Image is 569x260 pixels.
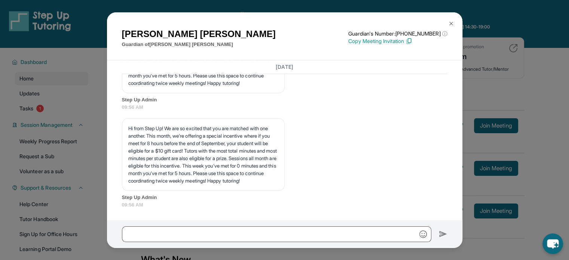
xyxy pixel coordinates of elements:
[439,230,447,239] img: Send icon
[442,30,447,37] span: ⓘ
[542,233,563,254] button: chat-button
[122,96,447,104] span: Step Up Admin
[128,125,278,184] p: Hi from Step Up! We are so excited that you are matched with one another. This month, we’re offer...
[122,201,447,209] span: 09:56 AM
[448,21,454,27] img: Close Icon
[122,194,447,201] span: Step Up Admin
[122,104,447,111] span: 09:56 AM
[406,38,412,45] img: Copy Icon
[122,63,447,71] h3: [DATE]
[122,41,276,48] p: Guardian of [PERSON_NAME] [PERSON_NAME]
[122,27,276,41] h1: [PERSON_NAME] [PERSON_NAME]
[348,37,447,45] p: Copy Meeting Invitation
[348,30,447,37] p: Guardian's Number: [PHONE_NUMBER]
[419,230,427,238] img: Emoji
